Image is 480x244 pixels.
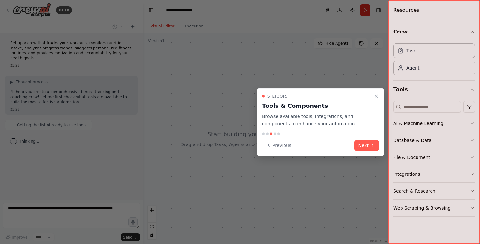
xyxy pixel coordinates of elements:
[373,92,380,100] button: Close walkthrough
[267,94,288,99] span: Step 3 of 5
[262,101,371,110] h3: Tools & Components
[354,140,379,151] button: Next
[262,113,371,128] p: Browse available tools, integrations, and components to enhance your automation.
[262,140,295,151] button: Previous
[147,6,156,15] button: Hide left sidebar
